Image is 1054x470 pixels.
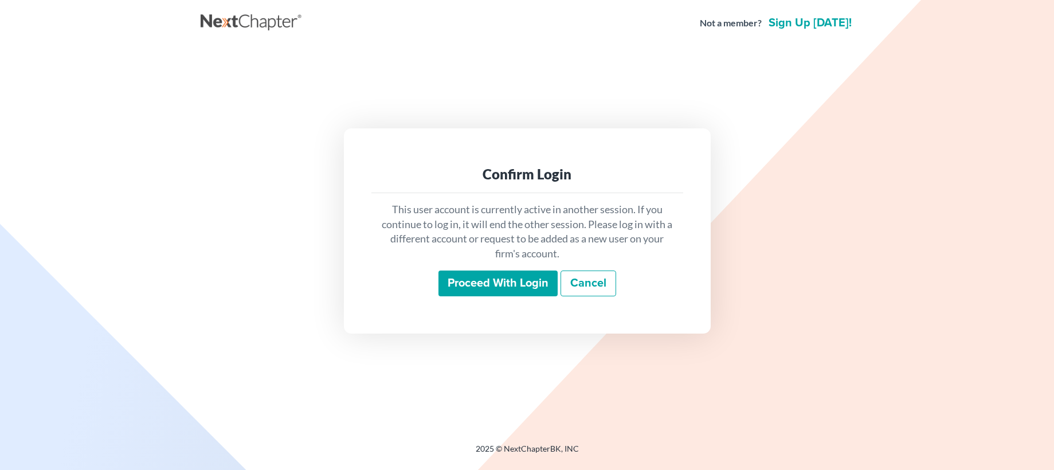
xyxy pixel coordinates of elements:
a: Sign up [DATE]! [766,17,854,29]
strong: Not a member? [700,17,762,30]
input: Proceed with login [438,271,558,297]
p: This user account is currently active in another session. If you continue to log in, it will end ... [381,202,674,261]
div: 2025 © NextChapterBK, INC [201,443,854,464]
div: Confirm Login [381,165,674,183]
a: Cancel [561,271,616,297]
